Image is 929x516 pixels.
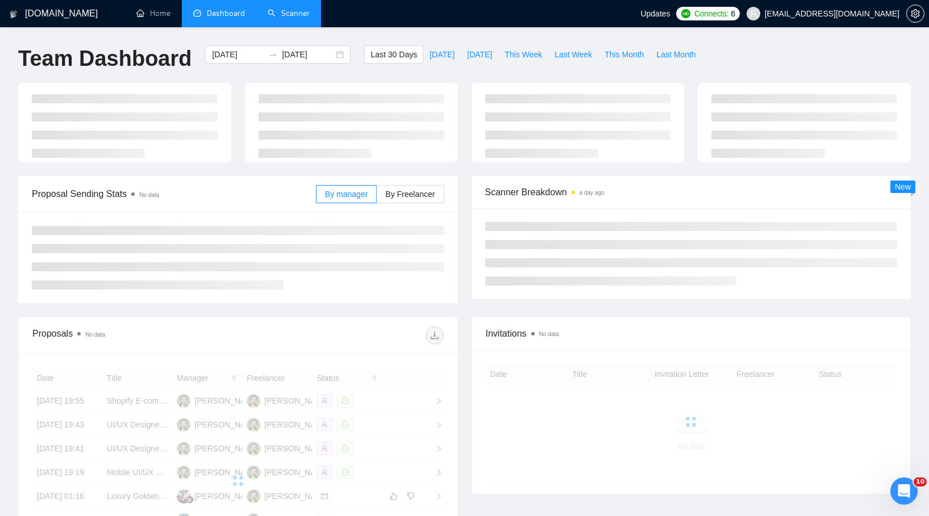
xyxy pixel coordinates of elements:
img: upwork-logo.png [681,9,690,18]
button: This Week [498,45,548,64]
h1: Team Dashboard [18,45,191,72]
span: Invitations [486,326,897,341]
iframe: Intercom live chat [890,477,918,505]
input: Start date [212,48,264,61]
span: Connects: [694,7,728,20]
img: logo [10,5,18,23]
span: setting [907,9,924,18]
a: setting [906,9,924,18]
span: Last Month [656,48,695,61]
span: By manager [325,190,368,199]
span: 6 [731,7,735,20]
span: to [268,50,277,59]
button: [DATE] [423,45,461,64]
button: setting [906,5,924,23]
span: [DATE] [467,48,492,61]
span: 10 [914,477,927,486]
span: Last Week [555,48,592,61]
a: searchScanner [268,9,310,18]
span: Proposal Sending Stats [32,187,316,201]
span: swap-right [268,50,277,59]
button: Last Month [650,45,702,64]
span: This Month [605,48,644,61]
button: Last 30 Days [364,45,423,64]
span: Updates [640,9,670,18]
span: No data [85,332,105,338]
span: No data [539,331,559,337]
span: This Week [505,48,542,61]
span: user [749,10,757,18]
span: [DATE] [430,48,455,61]
button: Last Week [548,45,598,64]
button: [DATE] [461,45,498,64]
button: This Month [598,45,650,64]
span: Dashboard [207,9,245,18]
div: Proposals [32,326,238,345]
span: No data [139,192,159,198]
span: By Freelancer [385,190,435,199]
span: New [895,182,911,191]
input: End date [282,48,334,61]
span: dashboard [193,9,201,17]
time: a day ago [580,190,605,196]
a: homeHome [136,9,170,18]
span: Last 30 Days [370,48,417,61]
span: Scanner Breakdown [485,185,898,199]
